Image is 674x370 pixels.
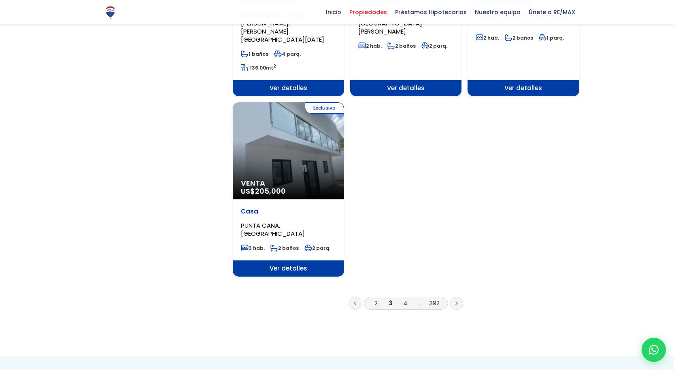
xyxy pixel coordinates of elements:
[350,80,461,96] span: Ver detalles
[241,221,305,238] span: PUNTA CANA, [GEOGRAPHIC_DATA]
[255,186,286,196] span: 205,000
[429,299,440,307] a: 392
[305,102,344,114] span: Exclusiva
[471,6,525,18] span: Nuestro equipo
[241,51,268,57] span: 1 baños
[421,42,447,49] span: 2 parq.
[250,64,266,71] span: 136.00
[418,299,422,307] a: ...
[103,5,117,19] img: Logo de REMAX
[387,42,416,49] span: 2 baños
[270,245,299,252] span: 2 baños
[241,179,336,187] span: Venta
[241,186,286,196] span: US$
[304,245,330,252] span: 2 parq.
[358,42,382,49] span: 2 hab.
[505,34,533,41] span: 2 baños
[403,299,407,307] a: 4
[468,80,579,96] span: Ver detalles
[241,64,276,71] span: mt
[274,51,301,57] span: 4 parq.
[241,11,324,44] span: [GEOGRAPHIC_DATA][PERSON_NAME], [PERSON_NAME][GEOGRAPHIC_DATA][DATE]
[233,260,344,277] span: Ver detalles
[273,63,276,69] sup: 2
[391,6,471,18] span: Préstamos Hipotecarios
[345,6,391,18] span: Propiedades
[374,299,378,307] a: 2
[241,245,265,252] span: 3 hab.
[233,102,344,277] a: Exclusiva Venta US$205,000 Casa PUNTA CANA, [GEOGRAPHIC_DATA] 3 hab. 2 baños 2 parq. Ver detalles
[476,34,499,41] span: 2 hab.
[241,207,336,216] p: Casa
[525,6,579,18] span: Únete a RE/MAX
[322,6,345,18] span: Inicio
[539,34,564,41] span: 1 parq.
[233,80,344,96] span: Ver detalles
[389,299,393,307] a: 3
